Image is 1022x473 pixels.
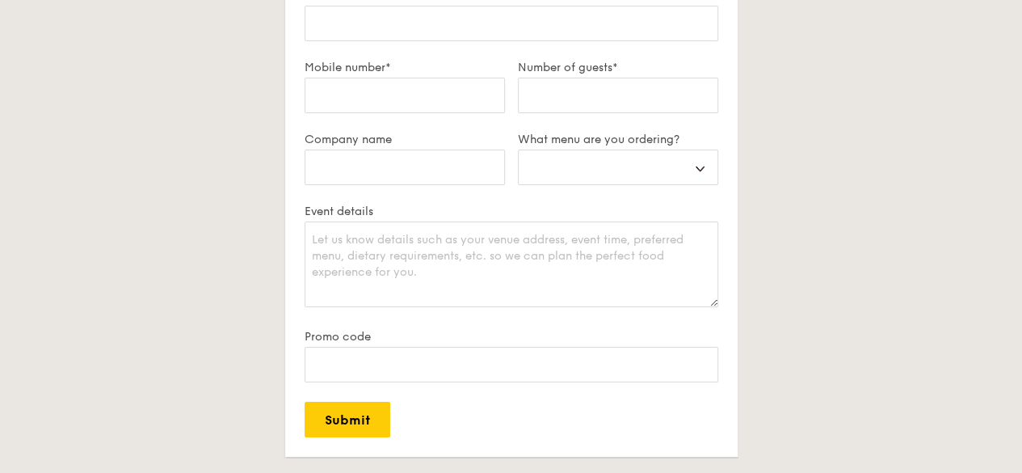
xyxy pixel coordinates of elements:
[518,133,718,146] label: What menu are you ordering?
[305,205,718,218] label: Event details
[305,133,505,146] label: Company name
[305,330,718,344] label: Promo code
[305,402,390,437] input: Submit
[305,222,718,307] textarea: Let us know details such as your venue address, event time, preferred menu, dietary requirements,...
[518,61,718,74] label: Number of guests*
[305,61,505,74] label: Mobile number*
